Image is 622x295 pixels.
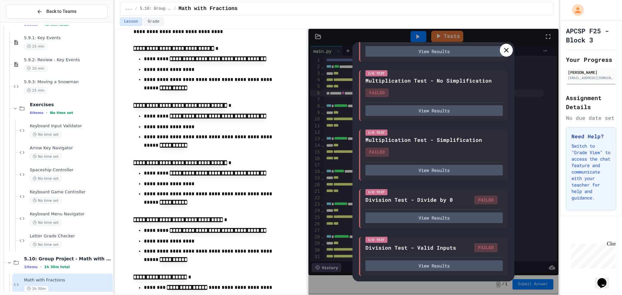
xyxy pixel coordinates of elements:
[365,212,503,223] button: View Results
[24,43,47,50] span: 15 min
[571,132,611,140] h3: Need Help?
[44,265,70,269] span: 1h 30m total
[365,189,387,195] div: I/O Test
[30,189,111,195] span: Keyboard Game Controller
[568,241,616,268] iframe: chat widget
[24,57,111,63] span: 5.9.2: Review - Key Events
[30,242,62,248] span: No time set
[365,88,389,97] div: FAILED
[365,244,456,252] div: Division Test - Valid Inputs
[46,8,76,15] span: Back to Teams
[40,264,41,269] span: •
[365,77,492,85] div: Multiplication Test - No Simplification
[365,136,482,144] div: Multiplication Test - Simplification
[46,110,47,115] span: •
[24,79,111,85] span: 5.9.3: Moving a Snowman
[571,143,611,201] p: Switch to "Grade View" to access the chat feature and communicate with your teacher for help and ...
[144,17,164,26] button: Grade
[30,176,62,182] span: No time set
[179,5,237,13] span: Math with Fractions
[568,75,614,80] div: [EMAIL_ADDRESS][DOMAIN_NAME]
[474,196,498,205] div: FAILED
[30,131,62,138] span: No time set
[24,65,47,72] span: 10 min
[24,265,38,269] span: 1 items
[30,123,111,129] span: Keyboard Input Validator
[365,46,503,57] button: View Results
[24,87,47,94] span: 15 min
[568,69,614,75] div: [PERSON_NAME]
[566,114,616,122] div: No due date set
[566,26,616,44] h1: APCSP F25 - Block 3
[30,102,111,108] span: Exercises
[30,198,62,204] span: No time set
[566,93,616,111] h2: Assignment Details
[365,260,503,271] button: View Results
[135,6,137,11] span: /
[50,111,73,115] span: No time set
[365,130,387,136] div: I/O Test
[24,278,111,283] span: Math with Fractions
[125,6,132,11] span: ...
[566,55,616,64] h2: Your Progress
[24,286,49,292] span: 1h 30m
[30,167,111,173] span: Spaceship Controller
[30,111,43,115] span: 6 items
[30,211,111,217] span: Keyboard Menu Navigator
[595,269,616,289] iframe: chat widget
[474,243,498,252] div: FAILED
[24,256,111,262] span: 5.10: Group Project - Math with Fractions
[30,145,111,151] span: Arrow Key Navigator
[365,165,503,176] button: View Results
[3,3,45,41] div: Chat with us now!Close
[365,196,453,204] div: Division Test - Divide by 0
[365,70,387,76] div: I/O Test
[140,6,171,11] span: 5.10: Group Project - Math with Fractions
[365,148,389,157] div: FAILED
[365,237,387,243] div: I/O Test
[565,3,585,17] div: My Account
[30,220,62,226] span: No time set
[365,105,503,116] button: View Results
[174,6,176,11] span: /
[24,35,111,41] span: 5.9.1: Key Events
[120,17,142,26] button: Lesson
[30,233,111,239] span: Letter Grade Checker
[30,153,62,160] span: No time set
